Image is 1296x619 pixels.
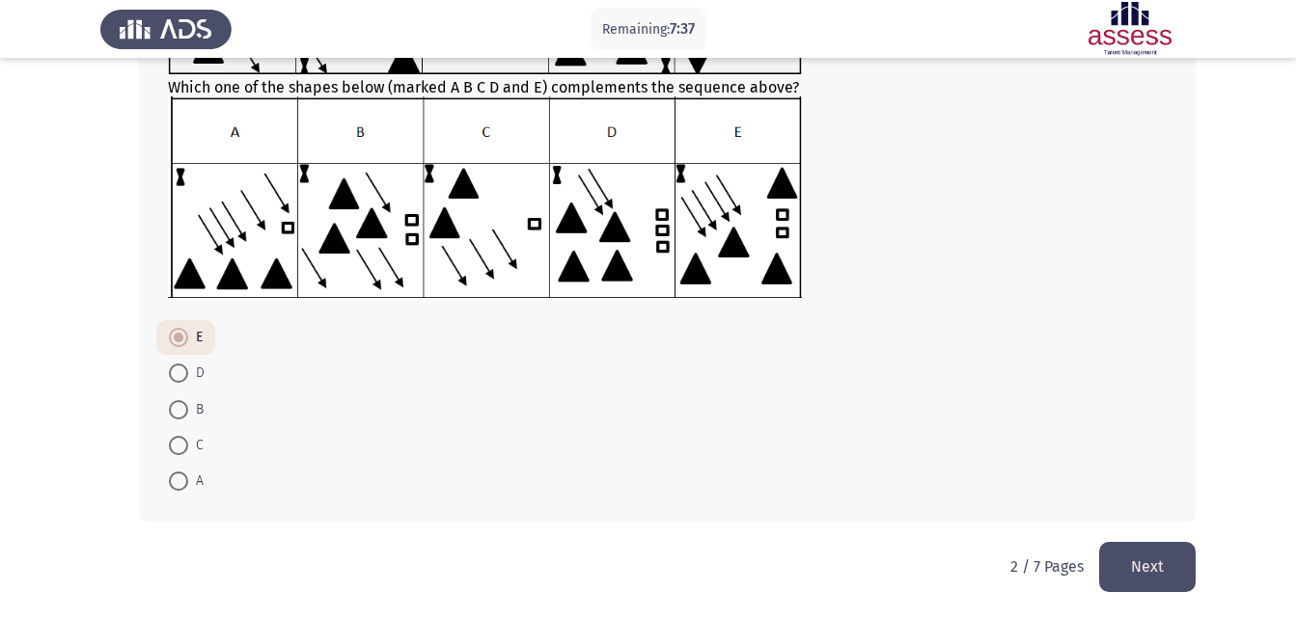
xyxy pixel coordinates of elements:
[168,96,802,297] img: UkFYYV8wODhfQi5wbmcxNjkxMzI5ODk2OTU4.png
[188,434,204,457] span: C
[1010,557,1084,576] p: 2 / 7 Pages
[670,19,695,38] span: 7:37
[188,398,204,421] span: B
[602,17,695,41] p: Remaining:
[188,470,204,493] span: A
[1064,2,1196,56] img: Assessment logo of Assessment En (Focus & 16PD)
[100,2,232,56] img: Assess Talent Management logo
[1099,542,1196,591] button: load next page
[188,326,203,349] span: E
[188,362,205,385] span: D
